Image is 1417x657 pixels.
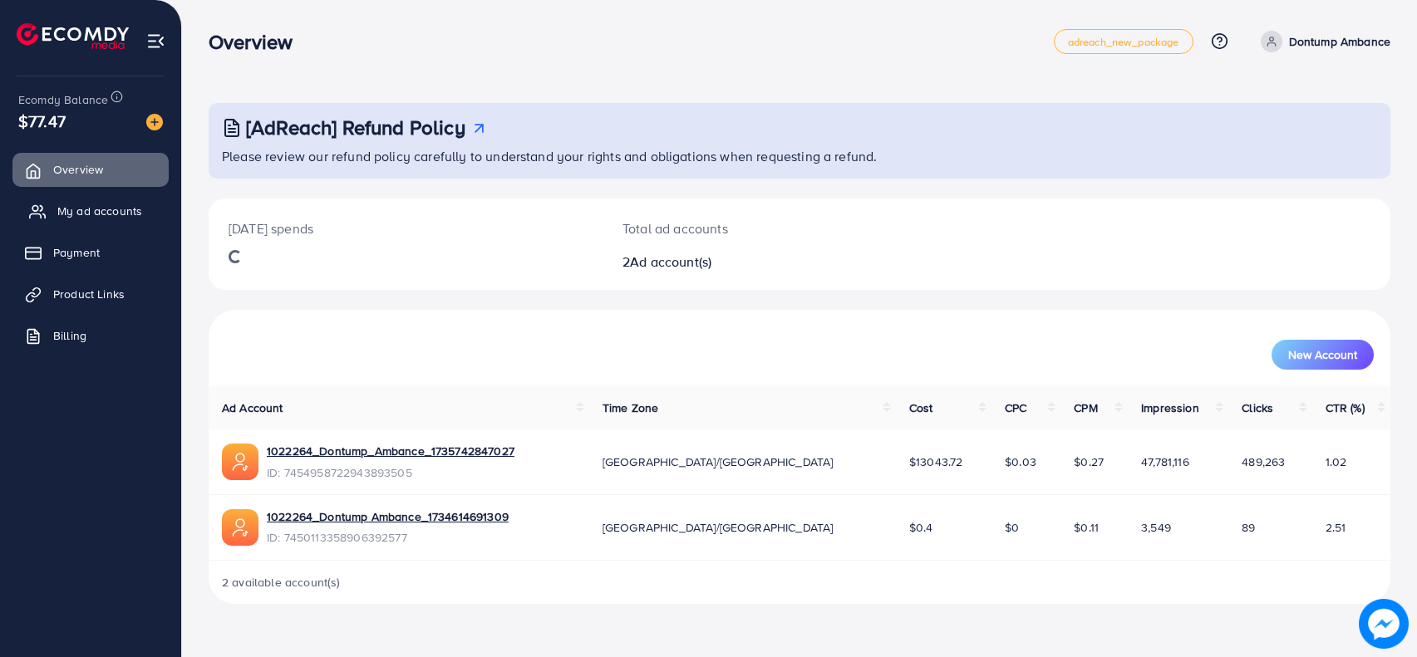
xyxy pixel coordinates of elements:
[53,161,103,178] span: Overview
[1074,400,1097,416] span: CPM
[1068,37,1179,47] span: adreach_new_package
[146,114,163,130] img: image
[1005,400,1026,416] span: CPC
[909,454,962,470] span: $13043.72
[1054,29,1193,54] a: adreach_new_package
[222,146,1380,166] p: Please review our refund policy carefully to understand your rights and obligations when requesti...
[12,194,169,228] a: My ad accounts
[267,508,509,525] a: 1022264_Dontump Ambance_1734614691309
[1141,454,1189,470] span: 47,781,116
[1242,454,1285,470] span: 489,263
[229,218,583,238] p: [DATE] spends
[1074,519,1099,536] span: $0.11
[1359,599,1409,649] img: image
[222,400,283,416] span: Ad Account
[1242,519,1255,536] span: 89
[1326,454,1347,470] span: 1.02
[1005,519,1019,536] span: $0
[222,574,341,591] span: 2 available account(s)
[1141,519,1171,536] span: 3,549
[18,109,66,133] span: $77.47
[1141,400,1199,416] span: Impression
[53,244,100,261] span: Payment
[267,529,509,546] span: ID: 7450113358906392577
[630,253,711,271] span: Ad account(s)
[12,277,169,311] a: Product Links
[246,115,465,140] h3: [AdReach] Refund Policy
[222,509,258,546] img: ic-ads-acc.e4c84228.svg
[909,400,933,416] span: Cost
[603,519,834,536] span: [GEOGRAPHIC_DATA]/[GEOGRAPHIC_DATA]
[267,443,514,459] a: 1022264_Dontump_Ambance_1735742847027
[1288,349,1357,360] span: New Account
[53,327,86,344] span: Billing
[1005,454,1036,470] span: $0.03
[222,444,258,480] img: ic-ads-acc.e4c84228.svg
[146,32,165,51] img: menu
[57,203,142,219] span: My ad accounts
[267,464,514,481] span: ID: 7454958722943893505
[209,30,306,54] h3: Overview
[622,218,878,238] p: Total ad accounts
[1326,400,1365,416] span: CTR (%)
[53,286,125,302] span: Product Links
[17,23,129,49] img: logo
[1074,454,1104,470] span: $0.27
[12,319,169,352] a: Billing
[909,519,933,536] span: $0.4
[12,236,169,269] a: Payment
[1289,32,1390,51] p: Dontump Ambance
[18,91,108,108] span: Ecomdy Balance
[1326,519,1346,536] span: 2.51
[603,454,834,470] span: [GEOGRAPHIC_DATA]/[GEOGRAPHIC_DATA]
[603,400,658,416] span: Time Zone
[1254,31,1390,52] a: Dontump Ambance
[622,254,878,270] h2: 2
[12,153,169,186] a: Overview
[1242,400,1273,416] span: Clicks
[1272,340,1374,370] button: New Account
